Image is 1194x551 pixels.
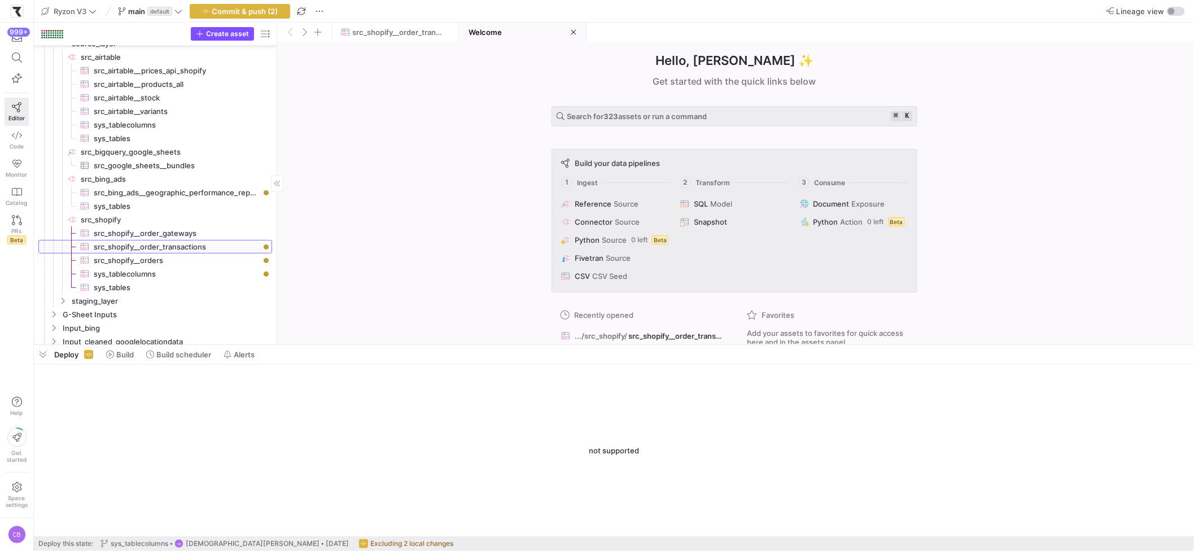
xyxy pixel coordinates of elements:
[101,345,139,364] button: Build
[38,213,272,226] a: src_shopify​​​​​​​​
[38,226,272,240] div: Press SPACE to select this row.
[128,7,145,16] span: main
[798,215,910,229] button: PythonAction0 leftBeta
[94,200,259,213] span: sys_tables​​​​​​​​​
[72,295,270,308] span: staging_layer
[94,132,259,145] span: sys_tables​​​​​​​​​
[38,77,272,91] a: src_airtable__products_all​​​​​​​​​
[574,311,633,320] span: Recently opened
[186,540,320,548] span: [DEMOGRAPHIC_DATA][PERSON_NAME]
[38,308,272,321] div: Press SPACE to select this row.
[38,172,272,186] div: Press SPACE to select this row.
[575,253,603,263] span: Fivetran
[558,329,724,343] button: .../src_shopify/src_shopify__order_transactions
[115,4,185,19] button: maindefault
[38,145,272,159] a: src_bigquery_google_sheets​​​​​​​​
[38,253,272,267] div: Press SPACE to select this row.
[94,281,259,294] span: sys_tables​​​​​​​​​
[631,236,648,244] span: 0 left
[6,495,28,508] span: Space settings
[891,111,901,121] kbd: ⌘
[38,159,272,172] div: Press SPACE to select this row.
[38,199,272,213] div: Press SPACE to select this row.
[38,281,272,294] a: sys_tables​​​​​​​​​
[94,64,259,77] span: src_airtable__prices_api_shopify​​​​​​​​​
[5,154,29,182] a: Monitor
[852,199,885,208] span: Exposure
[8,115,25,121] span: Editor
[147,7,172,16] span: default
[814,217,838,226] span: Python
[38,540,93,548] span: Deploy this state:
[7,28,30,37] div: 999+
[902,111,912,121] kbd: k
[559,197,671,211] button: ReferenceSource
[94,186,259,199] span: src_bing_ads__geographic_performance_report​​​​​​​​​
[34,365,1194,536] div: not supported
[190,4,290,19] button: Commit & push (2)
[38,104,272,118] a: src_airtable__variants​​​​​​​​​
[655,51,814,70] h1: Hello, [PERSON_NAME] ✨
[38,253,272,267] a: src_shopify__orders​​​​​​​​​
[63,322,270,335] span: Input_bing
[606,253,631,263] span: Source
[38,159,272,172] a: src_google_sheets__bundles​​​​​​​​​
[212,7,278,16] span: Commit & push (2)
[38,199,272,213] a: sys_tables​​​​​​​​​
[694,199,708,208] span: SQL
[592,272,627,281] span: CSV Seed
[38,132,272,145] a: sys_tables​​​​​​​​​
[98,536,352,551] button: sys_tablecolumnsCB[DEMOGRAPHIC_DATA][PERSON_NAME][DATE]
[603,112,618,121] strong: 323
[38,91,272,104] div: Press SPACE to select this row.
[552,106,917,126] button: Search for323assets or run a command⌘k
[54,7,86,16] span: Ryzon V3
[5,98,29,126] a: Editor
[7,235,26,244] span: Beta
[174,539,183,548] div: CB
[6,171,28,178] span: Monitor
[63,335,270,348] span: Input_cleaned_googlelocationdata
[81,173,270,186] span: src_bing_ads​​​​​​​​
[559,233,671,247] button: PythonSource0 leftBeta
[141,345,216,364] button: Build scheduler
[191,27,254,41] button: Create asset
[38,186,272,199] div: Press SPACE to select this row.
[10,143,24,150] span: Code
[38,267,272,281] a: sys_tablecolumns​​​​​​​​​
[38,91,272,104] a: src_airtable__stock​​​​​​​​​
[575,199,611,208] span: Reference
[552,75,917,88] div: Get started with the quick links below
[38,172,272,186] a: src_bing_ads​​​​​​​​
[94,91,259,104] span: src_airtable__stock​​​​​​​​​
[234,350,255,359] span: Alerts
[38,213,272,226] div: Press SPACE to select this row.
[615,217,640,226] span: Source
[5,2,29,21] a: https://storage.googleapis.com/y42-prod-data-exchange/images/sBsRsYb6BHzNxH9w4w8ylRuridc3cmH4JEFn...
[567,112,707,121] span: Search for assets or run a command
[94,227,259,240] span: src_shopify__order_gateways​​​​​​​​​
[94,78,259,91] span: src_airtable__products_all​​​​​​​​​
[111,540,168,548] span: sys_tablecolumns
[38,294,272,308] div: Press SPACE to select this row.
[5,27,29,47] button: 999+
[8,526,26,544] div: CB
[694,217,727,226] span: Snapshot
[38,281,272,294] div: Press SPACE to select this row.
[559,269,671,283] button: CSVCSV Seed
[12,228,22,234] span: PRs
[602,235,627,244] span: Source
[38,104,272,118] div: Press SPACE to select this row.
[7,449,27,463] span: Get started
[889,217,905,226] span: Beta
[81,213,270,226] span: src_shopify​​​​​​​​
[814,199,850,208] span: Document
[38,77,272,91] div: Press SPACE to select this row.
[38,240,272,253] a: src_shopify__order_transactions​​​​​​​​​
[559,251,671,265] button: FivetranSource
[116,350,134,359] span: Build
[11,6,23,17] img: https://storage.googleapis.com/y42-prod-data-exchange/images/sBsRsYb6BHzNxH9w4w8ylRuridc3cmH4JEFn...
[38,4,99,19] button: Ryzon V3
[94,105,259,118] span: src_airtable__variants​​​​​​​​​
[38,335,272,348] div: Press SPACE to select this row.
